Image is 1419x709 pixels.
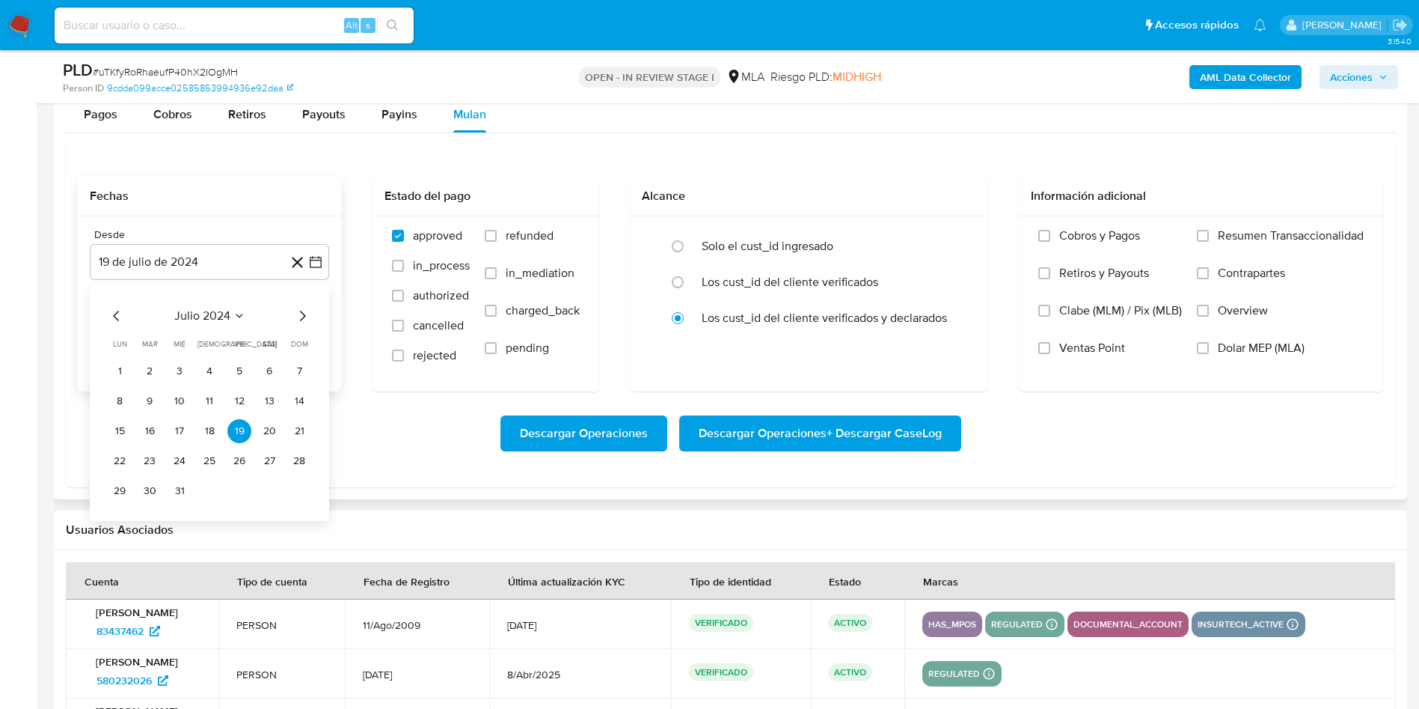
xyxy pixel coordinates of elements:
a: Salir [1392,17,1408,33]
span: Riesgo PLD: [770,69,881,85]
span: 3.154.0 [1388,35,1412,47]
a: Notificaciones [1254,19,1266,31]
b: Person ID [63,82,104,95]
span: s [366,18,370,32]
span: Acciones [1330,65,1373,89]
button: search-icon [377,15,408,36]
input: Buscar usuario o caso... [55,16,414,35]
div: MLA [726,69,764,85]
a: 9cdda099acce02585853994936e92daa [107,82,293,95]
b: AML Data Collector [1200,65,1291,89]
h2: Usuarios Asociados [66,523,1395,538]
span: Accesos rápidos [1155,17,1239,33]
span: # uTKfyRoRhaeufP40hX2IOgMH [93,64,238,79]
b: PLD [63,58,93,82]
p: rocio.garcia@mercadolibre.com [1302,18,1387,32]
span: MIDHIGH [833,68,881,85]
button: Acciones [1320,65,1398,89]
button: AML Data Collector [1189,65,1302,89]
p: OPEN - IN REVIEW STAGE I [579,67,720,88]
span: Alt [346,18,358,32]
